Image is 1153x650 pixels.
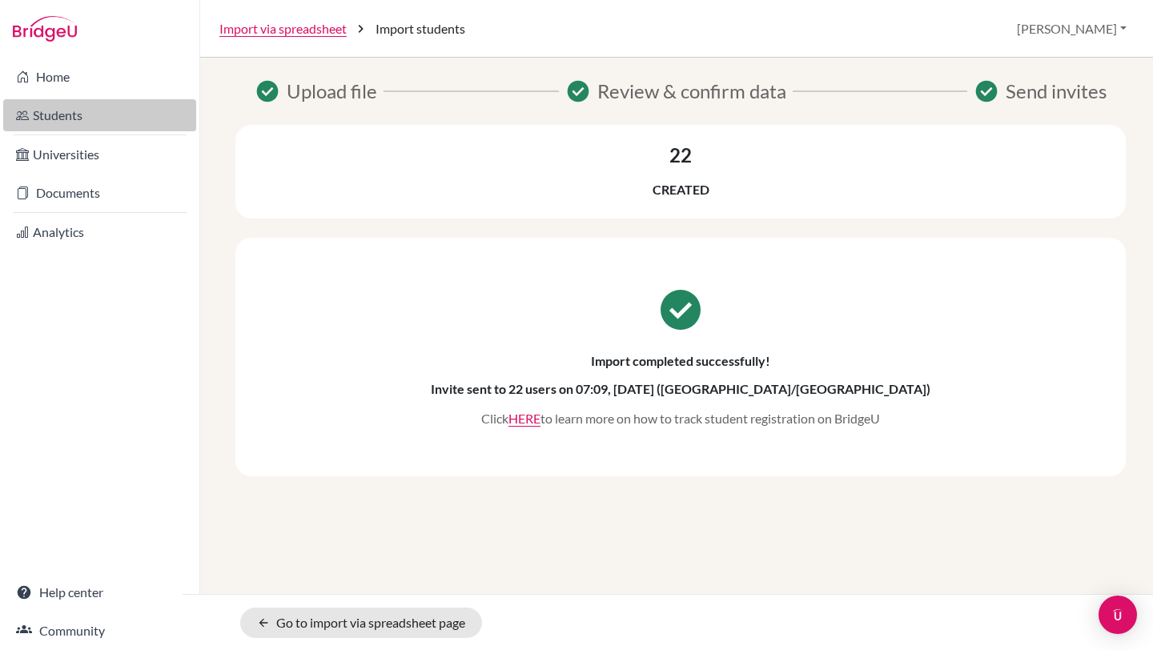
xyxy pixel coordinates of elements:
i: chevron_right [353,21,369,37]
span: Success [974,78,999,104]
span: check_circle [657,286,705,334]
a: Help center [3,576,196,608]
a: Analytics [3,216,196,248]
a: Home [3,61,196,93]
a: Click to open the "Tracking student registration" article in a new tab [508,411,540,426]
a: Community [3,615,196,647]
h6: Invite sent to 22 users on 07:09, [DATE] ([GEOGRAPHIC_DATA]/[GEOGRAPHIC_DATA]) [431,381,930,396]
span: Import students [376,19,465,38]
a: Students [3,99,196,131]
h6: Import completed successfully! [591,353,770,368]
i: arrow_back [257,616,270,629]
a: Go to import via spreadsheet page [240,608,482,638]
a: Documents [3,177,196,209]
img: Bridge-U [13,16,77,42]
span: Upload file [287,77,377,106]
span: Success [255,78,280,104]
a: Universities [3,138,196,171]
button: [PERSON_NAME] [1010,14,1134,44]
a: Import via spreadsheet [219,19,347,38]
p: Click to learn more on how to track student registration on BridgeU [481,409,880,428]
p: Created [653,180,709,199]
span: Review & confirm data [597,77,786,106]
span: Send invites [1006,77,1107,106]
div: Open Intercom Messenger [1099,596,1137,634]
span: Success [565,78,591,104]
h3: 22 [669,144,692,167]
